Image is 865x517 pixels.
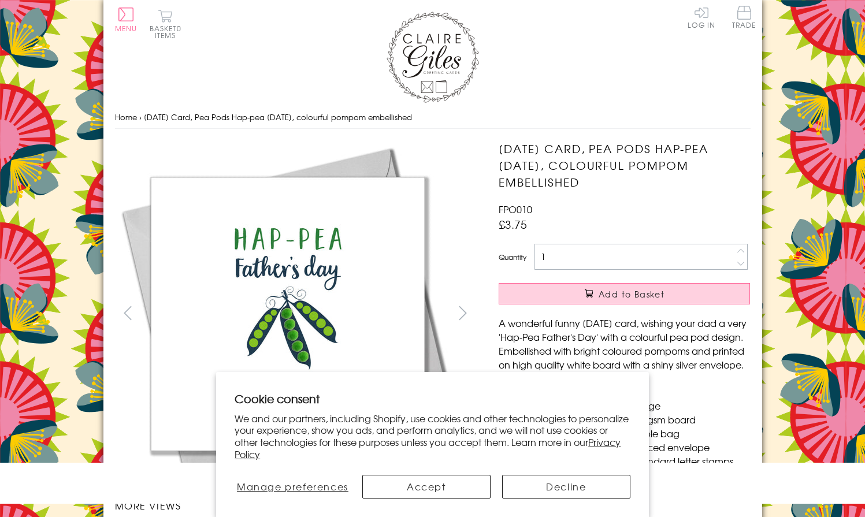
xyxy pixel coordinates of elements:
span: Add to Basket [599,288,664,300]
span: Menu [115,23,138,34]
h3: More views [115,499,476,512]
a: Home [115,111,137,122]
button: Menu [115,8,138,32]
span: Manage preferences [237,479,348,493]
span: › [139,111,142,122]
a: Log In [688,6,715,28]
span: Trade [732,6,756,28]
nav: breadcrumbs [115,106,751,129]
p: We and our partners, including Shopify, use cookies and other technologies to personalize your ex... [235,412,630,460]
button: Accept [362,475,491,499]
label: Quantity [499,252,526,262]
span: 0 items [155,23,181,40]
img: Father's Day Card, Pea Pods Hap-pea Father's Day, colourful pompom embellished [114,140,461,487]
img: Father's Day Card, Pea Pods Hap-pea Father's Day, colourful pompom embellished [476,140,822,487]
button: next [450,300,476,326]
p: A wonderful funny [DATE] card, wishing your dad a very 'Hap-Pea Father's Day' with a colourful pe... [499,316,750,371]
span: [DATE] Card, Pea Pods Hap-pea [DATE], colourful pompom embellished [144,111,412,122]
span: FPO010 [499,202,532,216]
img: Claire Giles Greetings Cards [387,12,479,103]
h1: [DATE] Card, Pea Pods Hap-pea [DATE], colourful pompom embellished [499,140,750,190]
button: prev [115,300,141,326]
button: Decline [502,475,630,499]
button: Manage preferences [235,475,350,499]
button: Add to Basket [499,283,750,304]
h2: Cookie consent [235,390,630,407]
button: Basket0 items [150,9,181,39]
a: Trade [732,6,756,31]
a: Privacy Policy [235,435,621,461]
span: £3.75 [499,216,527,232]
